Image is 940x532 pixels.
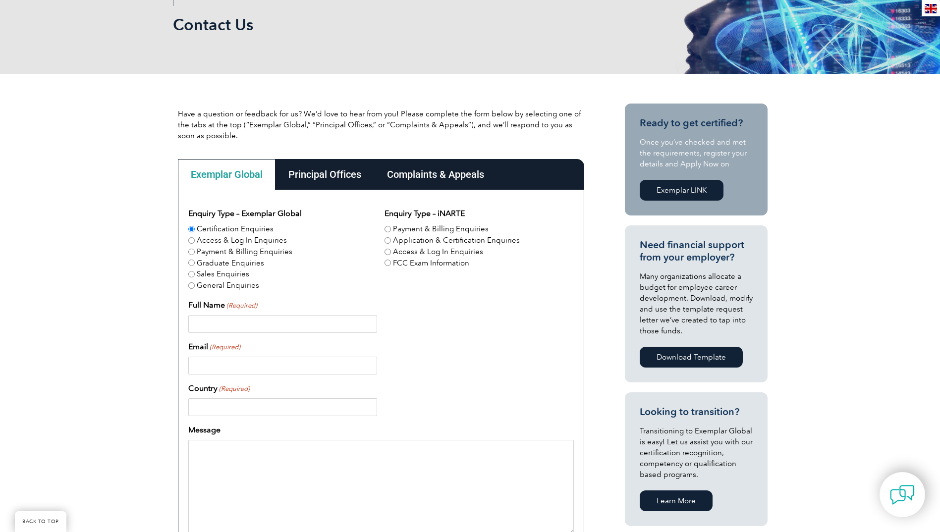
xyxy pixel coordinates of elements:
[209,342,240,352] span: (Required)
[188,208,302,219] legend: Enquiry Type – Exemplar Global
[393,235,520,246] label: Application & Certification Enquiries
[640,347,743,368] a: Download Template
[225,301,257,311] span: (Required)
[173,15,553,34] h1: Contact Us
[640,490,713,511] a: Learn More
[218,384,250,394] span: (Required)
[890,482,915,507] img: contact-chat.png
[393,223,489,235] label: Payment & Billing Enquiries
[374,159,497,190] div: Complaints & Appeals
[925,4,937,13] img: en
[276,159,374,190] div: Principal Offices
[197,258,264,269] label: Graduate Enquiries
[640,137,753,169] p: Once you’ve checked and met the requirements, register your details and Apply Now on
[197,235,287,246] label: Access & Log In Enquiries
[640,406,753,418] h3: Looking to transition?
[188,382,250,394] label: Country
[197,246,292,258] label: Payment & Billing Enquiries
[393,246,483,258] label: Access & Log In Enquiries
[385,208,465,219] legend: Enquiry Type – iNARTE
[188,341,240,353] label: Email
[640,117,753,129] h3: Ready to get certified?
[197,268,249,280] label: Sales Enquiries
[640,271,753,336] p: Many organizations allocate a budget for employee career development. Download, modify and use th...
[188,299,257,311] label: Full Name
[178,159,276,190] div: Exemplar Global
[15,511,66,532] a: BACK TO TOP
[197,280,259,291] label: General Enquiries
[393,258,469,269] label: FCC Exam Information
[640,239,753,264] h3: Need financial support from your employer?
[640,426,753,480] p: Transitioning to Exemplar Global is easy! Let us assist you with our certification recognition, c...
[640,180,723,201] a: Exemplar LINK
[178,108,584,141] p: Have a question or feedback for us? We’d love to hear from you! Please complete the form below by...
[197,223,274,235] label: Certification Enquiries
[188,424,221,436] label: Message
